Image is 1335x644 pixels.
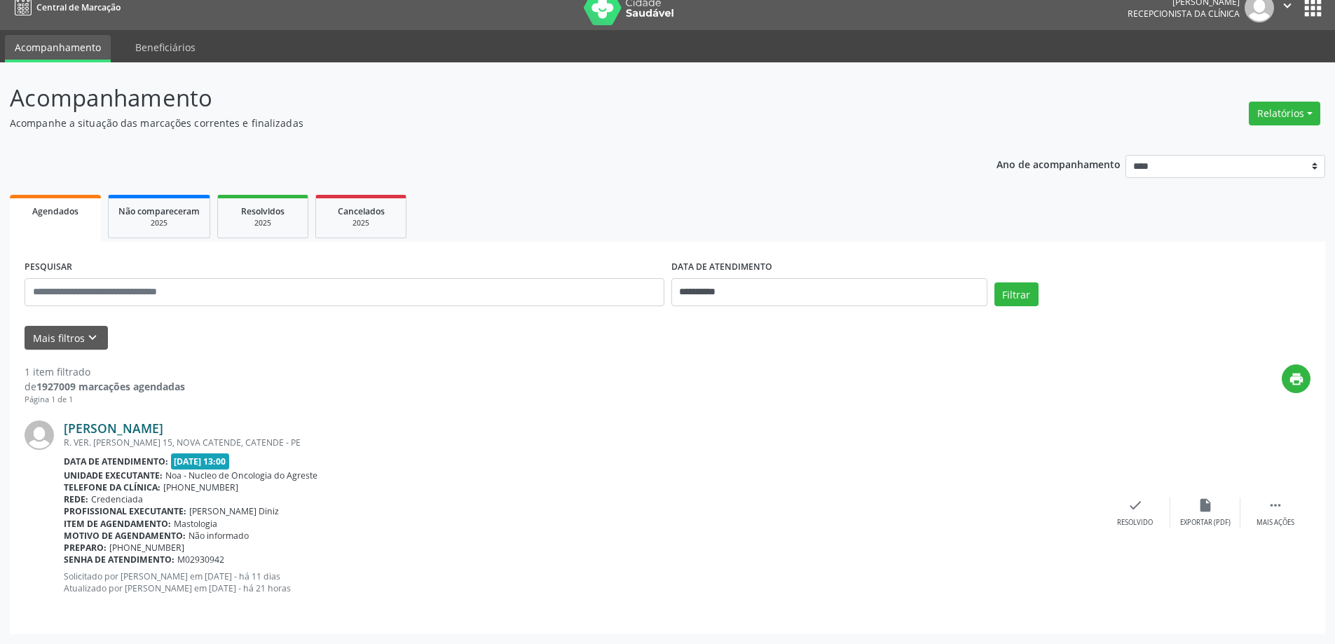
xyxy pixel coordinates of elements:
[64,505,186,517] b: Profissional executante:
[25,364,185,379] div: 1 item filtrado
[64,570,1100,594] p: Solicitado por [PERSON_NAME] em [DATE] - há 11 dias Atualizado por [PERSON_NAME] em [DATE] - há 2...
[64,481,160,493] b: Telefone da clínica:
[10,116,931,130] p: Acompanhe a situação das marcações correntes e finalizadas
[91,493,143,505] span: Credenciada
[125,35,205,60] a: Beneficiários
[189,530,249,542] span: Não informado
[1117,518,1153,528] div: Resolvido
[36,380,185,393] strong: 1927009 marcações agendadas
[5,35,111,62] a: Acompanhamento
[1257,518,1294,528] div: Mais ações
[64,530,186,542] b: Motivo de agendamento:
[25,420,54,450] img: img
[64,420,163,436] a: [PERSON_NAME]
[32,205,78,217] span: Agendados
[64,542,107,554] b: Preparo:
[25,326,108,350] button: Mais filtroskeyboard_arrow_down
[671,256,772,278] label: DATA DE ATENDIMENTO
[36,1,121,13] span: Central de Marcação
[118,218,200,228] div: 2025
[1180,518,1231,528] div: Exportar (PDF)
[338,205,385,217] span: Cancelados
[25,256,72,278] label: PESQUISAR
[163,481,238,493] span: [PHONE_NUMBER]
[189,505,279,517] span: [PERSON_NAME] Diniz
[165,470,317,481] span: Noa - Nucleo de Oncologia do Agreste
[997,155,1121,172] p: Ano de acompanhamento
[1128,8,1240,20] span: Recepcionista da clínica
[241,205,285,217] span: Resolvidos
[228,218,298,228] div: 2025
[64,518,171,530] b: Item de agendamento:
[10,81,931,116] p: Acompanhamento
[174,518,217,530] span: Mastologia
[177,554,224,566] span: M02930942
[118,205,200,217] span: Não compareceram
[1198,498,1213,513] i: insert_drive_file
[1249,102,1320,125] button: Relatórios
[994,282,1039,306] button: Filtrar
[64,493,88,505] b: Rede:
[85,330,100,345] i: keyboard_arrow_down
[1128,498,1143,513] i: check
[109,542,184,554] span: [PHONE_NUMBER]
[64,455,168,467] b: Data de atendimento:
[171,453,230,470] span: [DATE] 13:00
[64,470,163,481] b: Unidade executante:
[1282,364,1310,393] button: print
[64,437,1100,448] div: R. VER. [PERSON_NAME] 15, NOVA CATENDE, CATENDE - PE
[1289,371,1304,387] i: print
[326,218,396,228] div: 2025
[1268,498,1283,513] i: 
[64,554,174,566] b: Senha de atendimento:
[25,394,185,406] div: Página 1 de 1
[25,379,185,394] div: de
